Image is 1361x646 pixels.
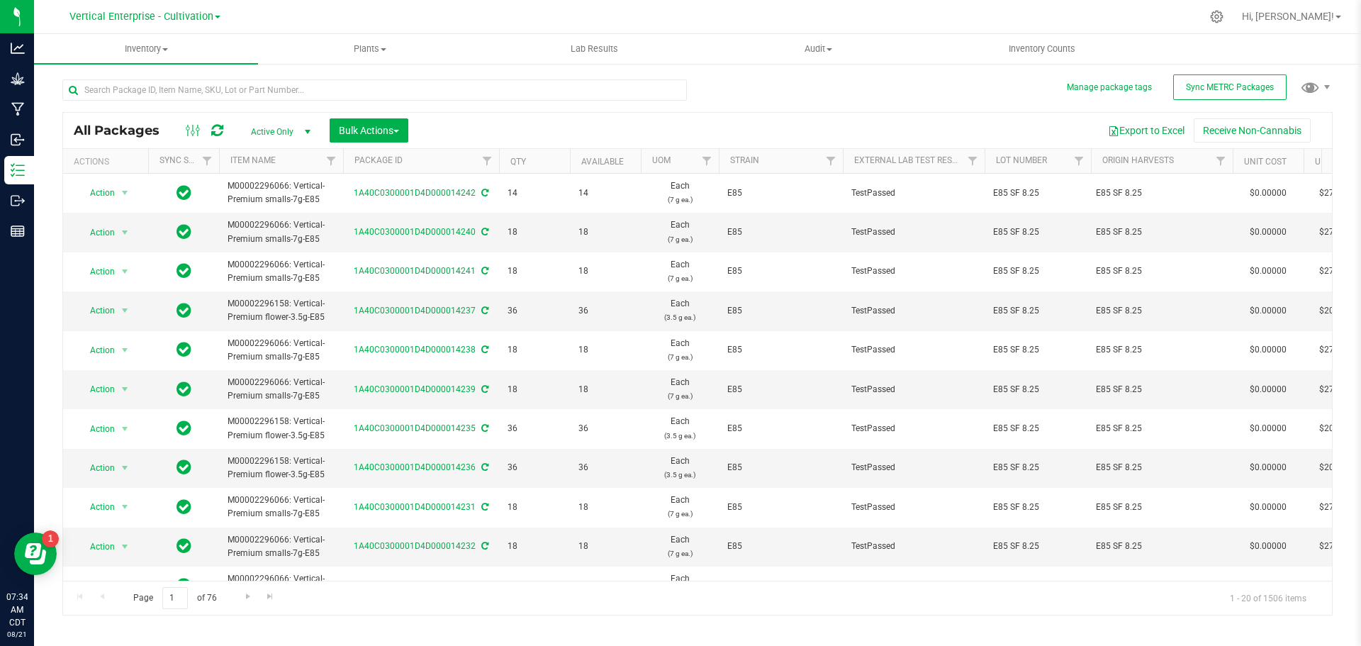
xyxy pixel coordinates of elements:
span: E85 SF 8.25 [993,501,1082,514]
span: In Sync [177,222,191,242]
span: TestPassed [851,383,976,396]
span: Sync from Compliance System [479,423,488,433]
p: (7 g ea.) [649,350,710,364]
span: select [116,537,134,557]
td: $0.00000 [1233,567,1304,606]
span: select [116,458,134,478]
span: Each [649,218,710,245]
span: TestPassed [851,461,976,474]
td: $0.00000 [1233,331,1304,370]
span: Action [77,301,116,321]
span: E85 SF 8.25 [993,383,1082,396]
span: 14 [508,186,561,200]
span: 18 [578,540,632,553]
span: select [116,301,134,321]
span: E85 [727,383,834,396]
span: 36 [578,304,632,318]
inline-svg: Manufacturing [11,102,25,116]
span: Action [77,183,116,203]
span: Action [77,576,116,596]
span: E85 [727,579,834,593]
div: E85 SF 8.25 [1096,579,1228,593]
span: select [116,340,134,360]
a: Filter [961,149,985,173]
p: (3.5 g ea.) [649,429,710,442]
span: M00002296066: Vertical-Premium smalls-7g-E85 [228,258,335,285]
span: E85 [727,225,834,239]
span: 18 [508,383,561,396]
span: M00002296158: Vertical-Premium flower-3.5g-E85 [228,455,335,481]
a: External Lab Test Result [854,155,965,165]
span: 36 [578,422,632,435]
span: TestPassed [851,343,976,357]
div: Actions [74,157,142,167]
inline-svg: Inventory [11,163,25,177]
span: E85 [727,186,834,200]
span: TestPassed [851,540,976,553]
span: E85 SF 8.25 [993,343,1082,357]
a: 1A40C0300001D4D000014242 [354,188,476,198]
div: Manage settings [1208,10,1226,23]
span: Sync from Compliance System [479,384,488,394]
a: 1A40C0300001D4D000014231 [354,502,476,512]
span: 14 [578,186,632,200]
span: Sync METRC Packages [1186,82,1274,92]
div: E85 SF 8.25 [1096,501,1228,514]
span: 18 [508,579,561,593]
a: 1A40C0300001D4D000014238 [354,345,476,355]
span: TestPassed [851,579,976,593]
p: (7 g ea.) [649,389,710,403]
span: E85 SF 8.25 [993,186,1082,200]
p: (3.5 g ea.) [649,468,710,481]
span: 36 [578,461,632,474]
span: 36 [508,422,561,435]
span: 18 [508,343,561,357]
span: 36 [508,461,561,474]
span: 18 [578,501,632,514]
span: 18 [578,225,632,239]
span: TestPassed [851,501,976,514]
span: In Sync [177,576,191,596]
span: 18 [508,540,561,553]
span: M00002296066: Vertical-Premium smalls-7g-E85 [228,218,335,245]
p: (3.5 g ea.) [649,311,710,324]
a: UOM [652,155,671,165]
span: select [116,223,134,243]
span: Sync from Compliance System [479,227,488,237]
div: E85 SF 8.25 [1096,422,1228,435]
span: Each [649,297,710,324]
p: (7 g ea.) [649,272,710,285]
div: E85 SF 8.25 [1096,540,1228,553]
span: TestPassed [851,225,976,239]
a: 1A40C0300001D4D000014240 [354,227,476,237]
span: Each [649,337,710,364]
span: Page of 76 [121,587,228,609]
span: Sync from Compliance System [479,188,488,198]
span: Each [649,258,710,285]
span: Each [649,455,710,481]
inline-svg: Outbound [11,194,25,208]
span: In Sync [177,183,191,203]
span: Each [649,415,710,442]
span: M00002296066: Vertical-Premium smalls-7g-E85 [228,376,335,403]
span: All Packages [74,123,174,138]
span: E85 [727,501,834,514]
a: Item Name [230,155,276,165]
div: E85 SF 8.25 [1096,225,1228,239]
a: Filter [1209,149,1233,173]
p: (7 g ea.) [649,193,710,206]
inline-svg: Inbound [11,133,25,147]
span: Action [77,497,116,517]
div: E85 SF 8.25 [1096,186,1228,200]
span: Lab Results [551,43,637,55]
div: E85 SF 8.25 [1096,264,1228,278]
td: $0.00000 [1233,252,1304,291]
span: select [116,262,134,282]
a: Inventory [34,34,258,64]
td: $0.00000 [1233,528,1304,567]
span: M00002296158: Vertical-Premium flower-3.5g-E85 [228,415,335,442]
p: (7 g ea.) [649,233,710,246]
span: In Sync [177,457,191,477]
a: Audit [706,34,930,64]
td: $0.00000 [1233,449,1304,488]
